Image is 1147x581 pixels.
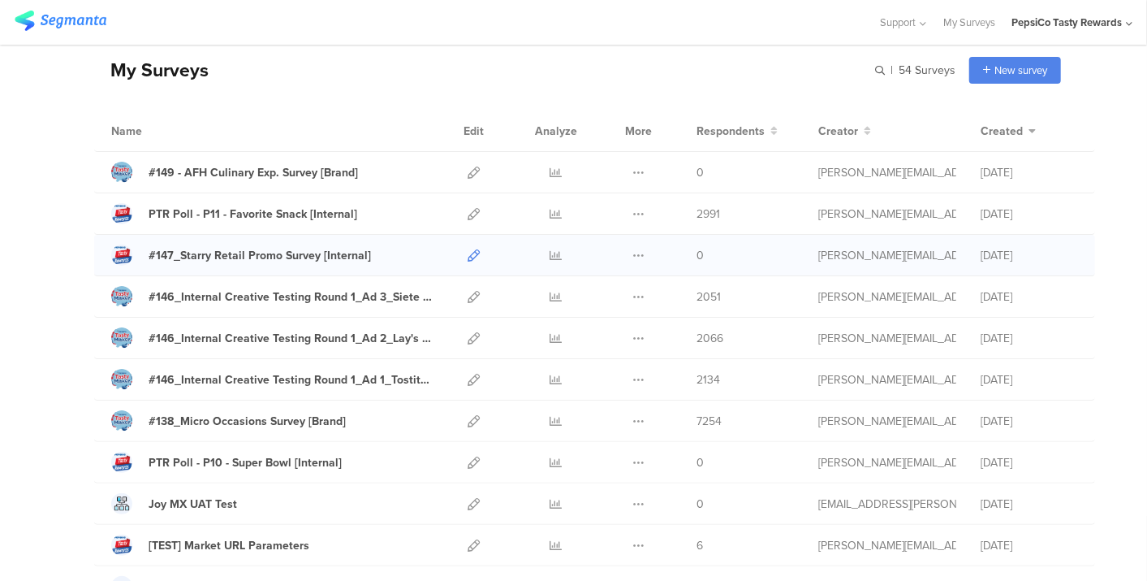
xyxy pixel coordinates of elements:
[981,123,1023,140] span: Created
[111,327,432,349] a: #146_Internal Creative Testing Round 1_Ad 2_Lay's [Internal]
[15,11,106,31] img: segmanta logo
[981,496,1078,513] div: [DATE]
[696,123,778,140] button: Respondents
[818,496,956,513] div: andreza.godoy.contractor@pepsico.com
[981,454,1078,471] div: [DATE]
[981,164,1078,181] div: [DATE]
[981,247,1078,264] div: [DATE]
[696,247,704,264] span: 0
[111,286,432,307] a: #146_Internal Creative Testing Round 1_Ad 3_Siete [Internal]
[111,203,357,224] a: PTR Poll - P11 - Favorite Snack [Internal]
[696,454,704,471] span: 0
[149,413,346,430] div: #138_Micro Occasions Survey [Brand]
[1011,15,1122,30] div: PepsiCo Tasty Rewards
[818,413,956,430] div: megan.lynch@pepsico.com
[818,123,858,140] span: Creator
[149,288,432,306] div: #146_Internal Creative Testing Round 1_Ad 3_Siete [Internal]
[899,62,955,79] span: 54 Surveys
[696,123,765,140] span: Respondents
[149,330,432,347] div: #146_Internal Creative Testing Round 1_Ad 2_Lay's [Internal]
[111,369,432,390] a: #146_Internal Creative Testing Round 1_Ad 1_Tostitos [Internal]
[149,206,357,223] div: PTR Poll - P11 - Favorite Snack [Internal]
[111,410,346,431] a: #138_Micro Occasions Survey [Brand]
[111,162,358,183] a: #149 - AFH Culinary Exp. Survey [Brand]
[111,452,342,473] a: PTR Poll - P10 - Super Bowl [Internal]
[111,493,237,514] a: Joy MX UAT Test
[696,537,703,554] span: 6
[981,537,1078,554] div: [DATE]
[818,206,956,223] div: megan.lynch@pepsico.com
[981,123,1036,140] button: Created
[818,454,956,471] div: megan.lynch@pepsico.com
[149,371,432,388] div: #146_Internal Creative Testing Round 1_Ad 1_Tostitos [Internal]
[981,371,1078,388] div: [DATE]
[696,206,720,223] span: 2991
[981,330,1078,347] div: [DATE]
[696,371,720,388] span: 2134
[94,56,209,84] div: My Surveys
[818,123,871,140] button: Creator
[696,288,721,306] span: 2051
[111,535,309,556] a: [TEST] Market URL Parameters
[696,496,704,513] span: 0
[981,413,1078,430] div: [DATE]
[696,413,722,430] span: 7254
[532,111,580,151] div: Analyze
[456,111,491,151] div: Edit
[149,164,358,181] div: #149 - AFH Culinary Exp. Survey [Brand]
[981,288,1078,306] div: [DATE]
[149,247,371,264] div: #147_Starry Retail Promo Survey [Internal]
[818,164,956,181] div: megan.lynch@pepsico.com
[621,111,656,151] div: More
[818,330,956,347] div: megan.lynch@pepsico.com
[149,537,309,554] div: [TEST] Market URL Parameters
[888,62,895,79] span: |
[149,496,237,513] div: Joy MX UAT Test
[149,454,342,471] div: PTR Poll - P10 - Super Bowl [Internal]
[818,288,956,306] div: megan.lynch@pepsico.com
[818,371,956,388] div: megan.lynch@pepsico.com
[981,206,1078,223] div: [DATE]
[696,164,704,181] span: 0
[994,63,1047,78] span: New survey
[818,247,956,264] div: megan.lynch@pepsico.com
[881,15,916,30] span: Support
[696,330,723,347] span: 2066
[818,537,956,554] div: megan.lynch@pepsico.com
[111,245,371,266] a: #147_Starry Retail Promo Survey [Internal]
[111,123,209,140] div: Name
